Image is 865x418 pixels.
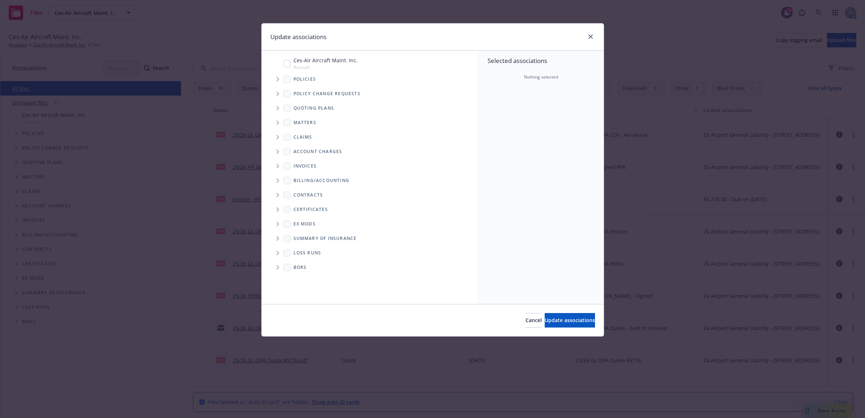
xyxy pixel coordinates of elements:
[586,32,595,41] a: close
[294,149,342,154] span: Account charges
[294,135,312,139] span: Claims
[294,265,307,270] span: BORs
[526,317,542,324] span: Cancel
[294,178,350,183] span: Billing/Accounting
[294,222,316,226] span: Ex Mods
[294,164,317,168] span: Invoices
[545,313,595,328] button: Update associations
[488,56,595,65] span: Selected associations
[524,74,558,80] span: Nothing selected
[262,55,478,173] div: Tree Example
[294,251,321,255] span: Loss Runs
[294,106,334,110] span: Quoting plans
[294,56,358,64] span: Ces-Air Aircraft Maint. Inc.
[294,193,323,197] span: Contracts
[262,173,478,275] div: Folder Tree Example
[294,207,328,212] span: Certificates
[294,121,316,125] span: Matters
[294,236,357,241] span: Summary of insurance
[294,64,358,70] span: Account
[270,32,326,42] h1: Update associations
[294,77,316,81] span: Policies
[526,313,542,328] button: Cancel
[545,317,595,324] span: Update associations
[294,92,360,96] span: Policy change requests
